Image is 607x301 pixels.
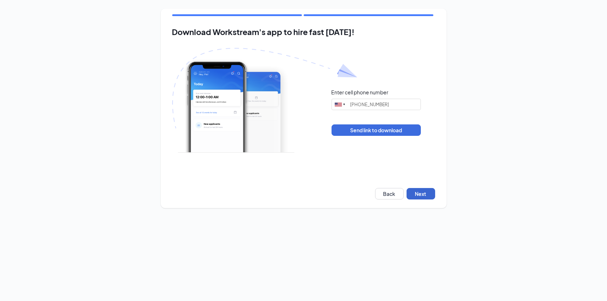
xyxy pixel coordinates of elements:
[332,124,421,136] button: Send link to download
[407,188,435,199] button: Next
[172,48,357,153] img: Download Workstream's app with paper plane
[332,99,421,110] input: (201) 555-0123
[332,89,389,96] div: Enter cell phone number
[332,99,348,110] div: United States: +1
[172,28,435,36] h2: Download Workstream's app to hire fast [DATE]!
[375,188,404,199] button: Back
